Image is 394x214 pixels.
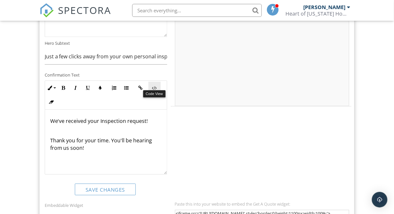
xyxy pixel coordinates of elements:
[372,192,388,208] div: Open Intercom Messenger
[40,3,54,18] img: The Best Home Inspection Software - Spectora
[175,201,350,207] div: Paste this into your website to embed the Get A Quote widget:
[45,41,175,46] label: Hero Subtext
[58,3,111,17] span: SPECTORA
[143,90,166,97] div: Code View
[40,9,111,22] a: SPECTORA
[45,72,175,78] label: Confirmation Text
[285,10,350,17] div: Heart of Texas Home inspections, PLLC
[75,184,136,195] button: Save Changes
[45,202,84,208] label: Embeddable Widget
[50,137,162,151] p: Thank you for your time. You'll be hearing from us soon!
[50,117,162,125] p: We've received your Inspection request!
[132,4,262,17] input: Search everything...
[303,4,345,10] div: [PERSON_NAME]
